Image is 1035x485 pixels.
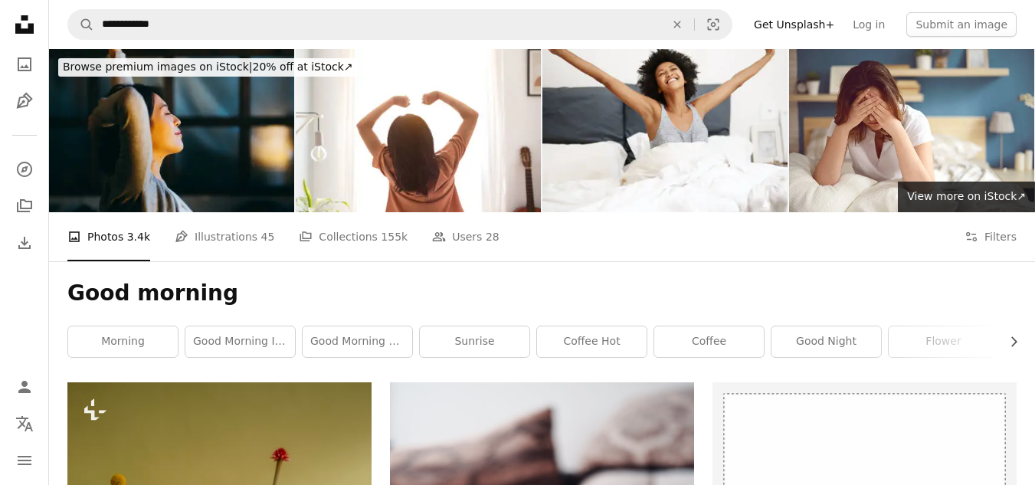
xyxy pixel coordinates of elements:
[299,212,408,261] a: Collections 155k
[63,61,252,73] span: Browse premium images on iStock |
[68,10,94,39] button: Search Unsplash
[175,212,274,261] a: Illustrations 45
[695,10,732,39] button: Visual search
[185,326,295,357] a: good morning images
[1000,326,1017,357] button: scroll list to the right
[63,61,353,73] span: 20% off at iStock ↗
[907,190,1026,202] span: View more on iStock ↗
[67,280,1017,307] h1: Good morning
[771,326,881,357] a: good night
[9,228,40,258] a: Download History
[843,12,894,37] a: Log in
[9,408,40,439] button: Language
[889,326,998,357] a: flower
[9,86,40,116] a: Illustrations
[420,326,529,357] a: sunrise
[542,49,788,212] img: Making her morning a marvelous one
[9,445,40,476] button: Menu
[789,49,1034,212] img: Unhappy girl in a bedroom
[898,182,1035,212] a: View more on iStock↗
[68,326,178,357] a: morning
[67,9,732,40] form: Find visuals sitewide
[965,212,1017,261] button: Filters
[381,228,408,245] span: 155k
[537,326,647,357] a: coffee hot
[261,228,275,245] span: 45
[296,49,541,212] img: Rear view vertical portrait of unrecognizable young woman waking up stretching arms sitting on be...
[9,191,40,221] a: Collections
[9,154,40,185] a: Explore
[654,326,764,357] a: coffee
[660,10,694,39] button: Clear
[49,49,367,86] a: Browse premium images on iStock|20% off at iStock↗
[49,49,294,212] img: Young Asian woman sitting on the bed, stretching arms after waking up in the morning
[745,12,843,37] a: Get Unsplash+
[486,228,499,245] span: 28
[9,49,40,80] a: Photos
[906,12,1017,37] button: Submit an image
[432,212,499,261] a: Users 28
[9,372,40,402] a: Log in / Sign up
[303,326,412,357] a: good morning flower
